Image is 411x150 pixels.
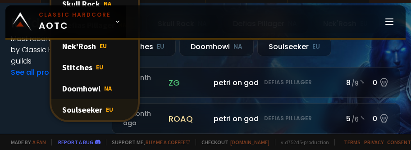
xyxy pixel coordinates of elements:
[39,11,111,19] small: Classic Hardcore
[32,139,46,145] a: a fan
[275,139,329,145] span: v. d752d5 - production
[96,63,103,71] span: EU
[104,84,112,92] span: NA
[344,139,361,145] a: Terms
[39,11,111,32] span: AOTC
[106,105,113,114] span: EU
[5,5,126,38] a: Classic HardcoreAOTC
[257,37,331,56] div: Soulseeker
[58,139,93,145] a: Report a bug
[179,37,254,56] div: Doomhowl
[112,103,400,134] a: a month agoroaqpetri on godDefias Pillager5 /60
[312,42,320,51] small: EU
[51,57,138,78] div: Stitches
[364,139,384,145] a: Privacy
[196,139,269,145] span: Checkout
[112,67,400,98] a: a month agozgpetri on godDefias Pillager8 /90
[387,139,411,145] a: Consent
[100,42,107,50] span: EU
[146,139,190,145] a: Buy me a coffee
[51,36,138,57] div: Nek'Rosh
[233,42,242,51] small: NA
[11,33,101,67] h4: Most recent raid cleaned by Classic Hardcore guilds
[230,139,269,145] a: [DOMAIN_NAME]
[106,139,190,145] span: Support me,
[51,78,138,99] div: Doomhowl
[157,42,164,51] small: EU
[112,37,176,56] div: Stitches
[51,99,138,120] div: Soulseeker
[11,67,69,77] a: See all progress
[5,139,46,145] span: Made by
